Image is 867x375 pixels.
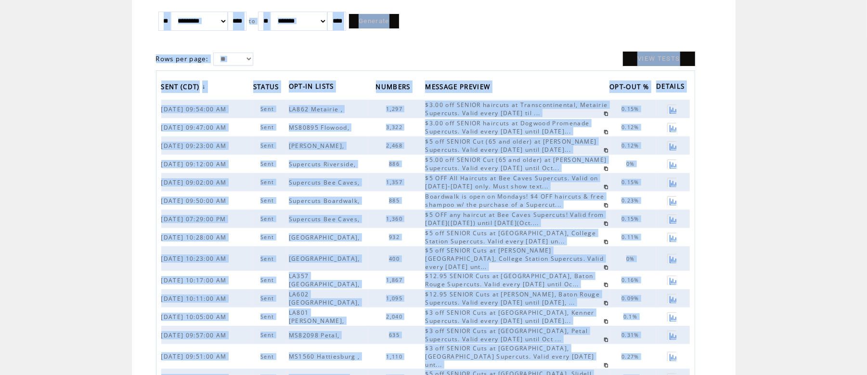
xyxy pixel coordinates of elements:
span: Sent [260,179,276,186]
span: 1,360 [386,215,405,222]
span: $3.00 off SENIOR haircuts at Transcontinental, Metairie Supercuts. Valid every [DATE] til ... [425,101,608,117]
span: [DATE] 09:12:00 AM [161,160,229,168]
span: 1,867 [386,277,405,283]
span: [DATE] 09:47:00 AM [161,123,229,132]
span: Sent [260,255,276,262]
span: 1,110 [386,353,405,360]
a: NUMBERS [376,80,415,95]
span: 0.23% [621,197,642,204]
span: 2,468 [386,142,405,149]
span: 885 [389,197,402,204]
span: 932 [389,234,402,241]
span: 0.15% [621,215,642,222]
span: [PERSON_NAME], [289,142,347,150]
span: 0.16% [621,277,642,283]
span: Sent [260,234,276,241]
span: Sent [260,295,276,302]
span: 0.12% [621,142,642,149]
span: $5 off SENIOR Cuts at [GEOGRAPHIC_DATA], College Station Supercuts. Valid every [DATE] un... [425,229,596,245]
span: MS80895 Flowood, [289,123,352,132]
span: Supercuts Riverside, [289,160,359,168]
span: 0.09% [621,295,642,302]
span: LA801 [PERSON_NAME], [289,308,347,325]
a: MESSAGE PREVIEW [425,80,495,95]
span: MS82098 Petal, [289,331,342,339]
span: LA862 Metairie , [289,105,345,113]
span: [GEOGRAPHIC_DATA], [289,254,362,263]
span: SENT (CDT) [161,80,202,96]
a: STATUS [253,80,284,95]
span: to [249,18,256,25]
span: [DATE] 10:23:00 AM [161,254,229,263]
span: [DATE] 10:11:00 AM [161,295,229,303]
span: Sent [260,277,276,283]
span: Sent [260,197,276,204]
span: 0.12% [621,124,642,131]
span: NUMBERS [376,80,413,96]
span: DETAILS [656,80,687,95]
span: 635 [389,332,402,338]
span: $3 off SENIOR Cuts at [GEOGRAPHIC_DATA], Petal Supercuts. Valid every [DATE] until Oct ... [425,327,588,343]
span: LA602 [GEOGRAPHIC_DATA], [289,290,362,307]
a: SENT (CDT)↓ [161,80,208,95]
a: VIEW TESTS [623,52,695,66]
span: Sent [260,161,276,167]
span: Sent [260,332,276,338]
a: Generate [349,14,399,28]
span: STATUS [253,80,282,96]
span: 400 [389,255,402,262]
span: Boardwalk is open on Mondays! $4 OFF haircuts & free shampoo w/ the purchase of a Supercut... [425,192,604,209]
span: 0.1% [623,313,640,320]
span: [DATE] 09:23:00 AM [161,142,229,150]
span: OPT-IN LISTS [289,80,336,95]
span: $5.00 off SENIOR Cut (65 and older) at [PERSON_NAME] Supercuts. Valid every [DATE] until Oct... [425,156,607,172]
span: Supercuts Bee Caves, [289,178,362,187]
span: 0% [626,161,637,167]
span: $5 OFF any haircut at Bee Caves Supercuts! Valid from [DATE]([DATE]) until [DATE](Oct.... [425,211,604,227]
span: $3 off SENIOR Cuts at [GEOGRAPHIC_DATA], [GEOGRAPHIC_DATA] Supercuts. Valid every [DATE] unt... [425,344,595,369]
span: MS1560 Hattiesburg , [289,352,362,361]
span: [DATE] 09:50:00 AM [161,197,229,205]
span: Sent [260,142,276,149]
span: [DATE] 09:51:00 AM [161,352,229,361]
span: 1,297 [386,106,405,112]
span: LA357 [GEOGRAPHIC_DATA], [289,272,362,288]
span: [DATE] 09:54:00 AM [161,105,229,113]
span: Sent [260,353,276,360]
span: Supercuts Boardwalk, [289,197,362,205]
span: $5 off SENIOR Cut (65 and older) at [PERSON_NAME] Supercuts. Valid every [DATE] until [DATE]... [425,137,596,154]
span: 0.15% [621,179,642,186]
span: $12.95 SENIOR Cuts at [PERSON_NAME], Baton Rouge Supercuts. Valid every [DATE] until [DATE], ... [425,290,600,307]
span: OPT-OUT % [609,80,651,96]
span: [DATE] 10:05:00 AM [161,313,229,321]
span: Sent [260,215,276,222]
span: 886 [389,161,402,167]
span: [DATE] 09:02:00 AM [161,178,229,187]
span: [DATE] 10:28:00 AM [161,233,229,241]
span: $5 OFF All Haircuts at Bee Caves Supercuts. Valid on [DATE]-[DATE] only. Must show text... [425,174,598,190]
span: [DATE] 07:29:00 PM [161,215,229,223]
span: 1,095 [386,295,405,302]
span: $3 off SENIOR Cuts at [GEOGRAPHIC_DATA], Kenner Supercuts. Valid every [DATE] until [DATE]... [425,308,595,325]
span: $5 off SENIOR Cuts at [PERSON_NAME][GEOGRAPHIC_DATA], College Station Supercuts. Valid every [DAT... [425,246,604,271]
span: Sent [260,106,276,112]
span: MESSAGE PREVIEW [425,80,492,96]
span: Supercuts Bee Caves, [289,215,362,223]
span: 0.11% [621,234,642,241]
span: 0.15% [621,106,642,112]
span: $12.95 SENIOR Cuts at [GEOGRAPHIC_DATA], Baton Rouge Supercuts. Valid every [DATE] until Oc... [425,272,593,288]
span: Sent [260,313,276,320]
span: [DATE] 10:17:00 AM [161,276,229,284]
a: OPT-OUT % [609,80,654,95]
span: $3.00 off SENIOR haircuts at Dogwood Promenade Supercuts. Valid every [DATE] until [DATE]... [425,119,589,135]
span: 0.27% [621,353,642,360]
span: 0% [626,255,637,262]
span: [DATE] 09:57:00 AM [161,331,229,339]
span: 1,357 [386,179,405,186]
span: 0.31% [621,332,642,338]
span: [GEOGRAPHIC_DATA], [289,233,362,241]
span: Rows per page: [156,54,209,63]
span: 2,040 [386,313,405,320]
span: Sent [260,124,276,131]
span: 3,322 [386,124,405,131]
